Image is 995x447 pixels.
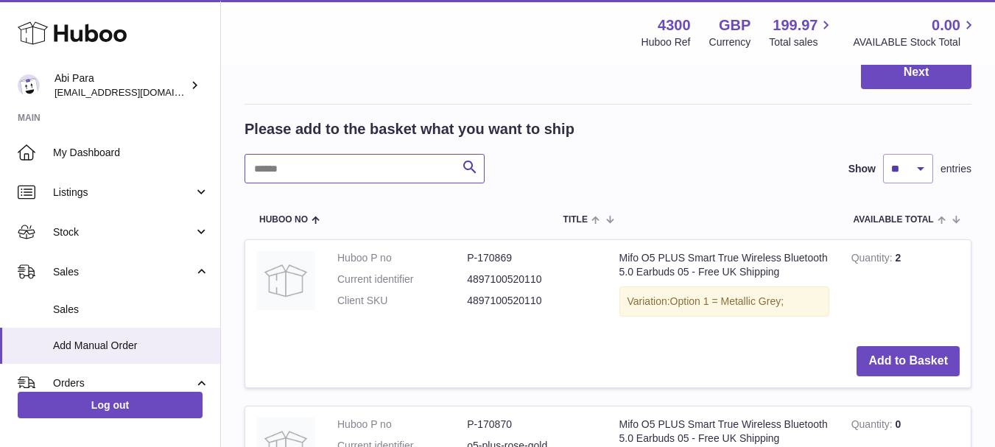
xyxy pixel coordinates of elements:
[245,119,574,139] h2: Please add to the basket what you want to ship
[55,71,187,99] div: Abi Para
[259,215,308,225] span: Huboo no
[467,272,597,286] dd: 4897100520110
[337,418,467,432] dt: Huboo P no
[563,215,588,225] span: Title
[53,376,194,390] span: Orders
[53,225,194,239] span: Stock
[854,215,934,225] span: AVAILABLE Total
[773,15,818,35] span: 199.97
[55,86,217,98] span: [EMAIL_ADDRESS][DOMAIN_NAME]
[857,346,960,376] button: Add to Basket
[932,15,960,35] span: 0.00
[940,162,971,176] span: entries
[608,240,840,335] td: Mifo O5 PLUS Smart True Wireless Bluetooth 5.0 Earbuds 05 - Free UK Shipping
[769,15,834,49] a: 199.97 Total sales
[53,303,209,317] span: Sales
[53,339,209,353] span: Add Manual Order
[53,146,209,160] span: My Dashboard
[641,35,691,49] div: Huboo Ref
[853,15,977,49] a: 0.00 AVAILABLE Stock Total
[337,294,467,308] dt: Client SKU
[851,418,896,434] strong: Quantity
[53,265,194,279] span: Sales
[861,55,971,90] button: Next
[853,35,977,49] span: AVAILABLE Stock Total
[256,251,315,310] img: Mifo O5 PLUS Smart True Wireless Bluetooth 5.0 Earbuds 05 - Free UK Shipping
[840,240,971,335] td: 2
[467,294,597,308] dd: 4897100520110
[18,74,40,96] img: Abi@mifo.co.uk
[467,251,597,265] dd: P-170869
[53,186,194,200] span: Listings
[769,35,834,49] span: Total sales
[337,251,467,265] dt: Huboo P no
[337,272,467,286] dt: Current identifier
[619,286,829,317] div: Variation:
[670,295,784,307] span: Option 1 = Metallic Grey;
[848,162,876,176] label: Show
[658,15,691,35] strong: 4300
[719,15,750,35] strong: GBP
[709,35,751,49] div: Currency
[18,392,203,418] a: Log out
[467,418,597,432] dd: P-170870
[851,252,896,267] strong: Quantity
